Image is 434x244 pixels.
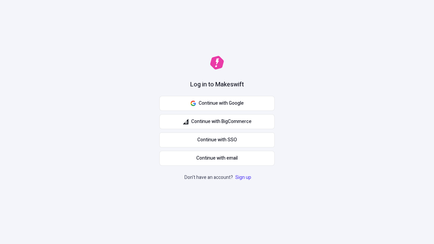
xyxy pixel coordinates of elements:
h1: Log in to Makeswift [190,80,244,89]
a: Continue with SSO [159,133,275,147]
p: Don't have an account? [184,174,253,181]
button: Continue with Google [159,96,275,111]
a: Sign up [234,174,253,181]
button: Continue with email [159,151,275,166]
button: Continue with BigCommerce [159,114,275,129]
span: Continue with Google [199,100,244,107]
span: Continue with BigCommerce [191,118,252,125]
span: Continue with email [196,155,238,162]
